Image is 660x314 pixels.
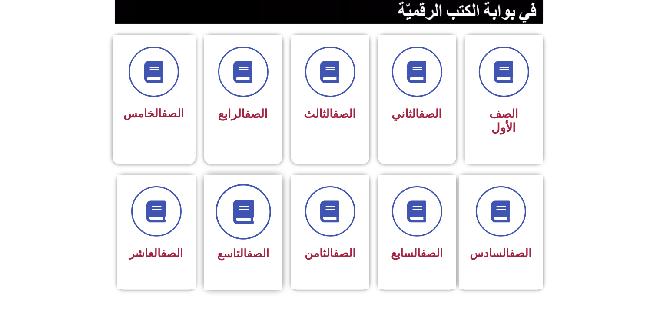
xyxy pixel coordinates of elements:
[419,107,442,121] a: الصف
[245,107,268,121] a: الصف
[161,247,183,260] a: الصف
[392,107,442,121] span: الثاني
[305,247,355,260] span: الثامن
[391,247,443,260] span: السابع
[219,107,268,121] span: الرابع
[421,247,443,260] a: الصف
[489,107,518,135] span: الصف الأول
[162,107,184,120] a: الصف
[217,247,269,260] span: التاسع
[510,247,532,260] a: الصف
[470,247,532,260] span: السادس
[304,107,356,121] span: الثالث
[129,247,183,260] span: العاشر
[247,247,269,260] a: الصف
[333,247,355,260] a: الصف
[333,107,356,121] a: الصف
[124,107,184,120] span: الخامس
